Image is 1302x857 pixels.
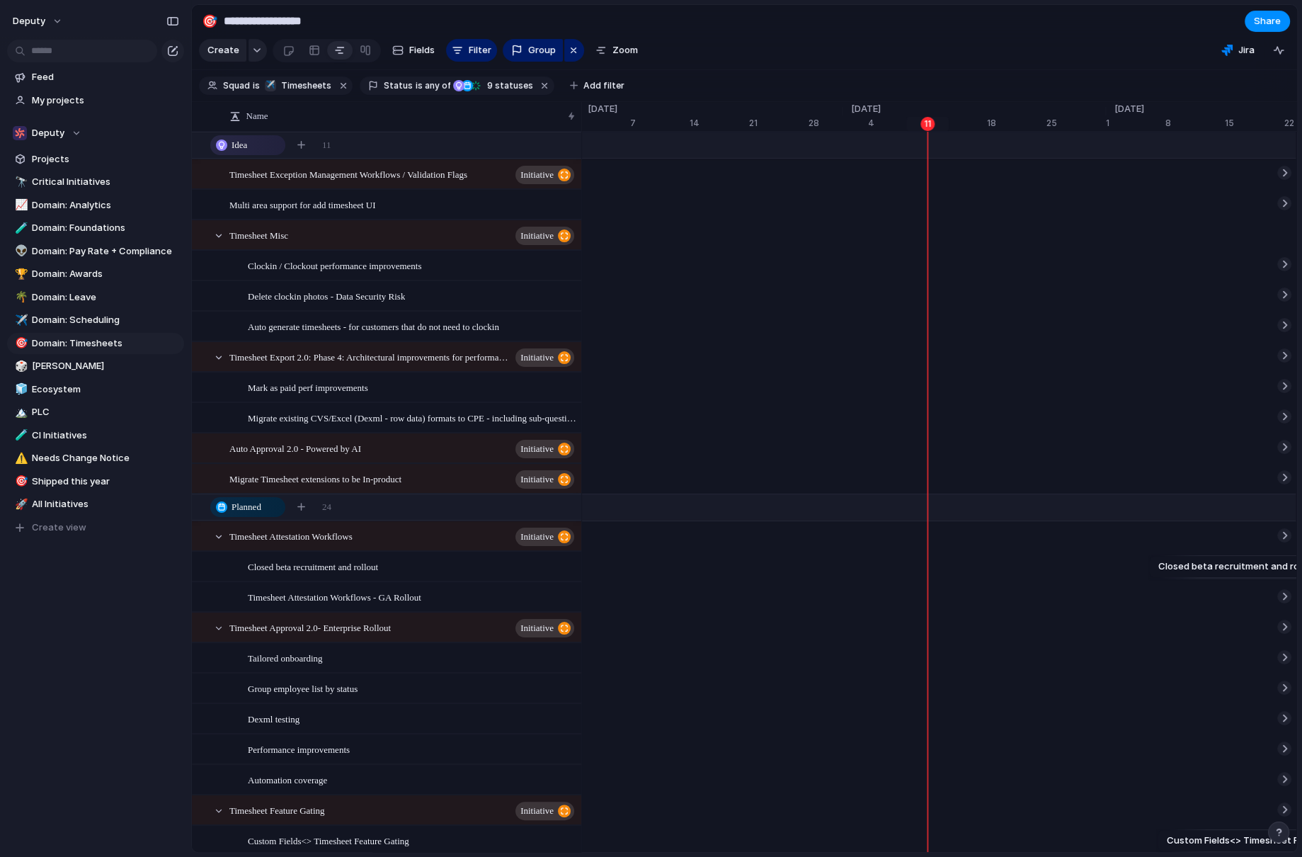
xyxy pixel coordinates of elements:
button: 🚀 [13,497,27,511]
span: Auto Approval 2.0 - Powered by AI [229,440,361,456]
span: 9 [483,80,495,91]
a: 🧪Domain: Foundations [7,217,184,239]
span: Status [384,79,413,92]
button: 🧪 [13,428,27,443]
button: initiative [515,470,574,489]
div: 🎯 [202,11,217,30]
div: 🎯Shipped this year [7,471,184,492]
div: 🏆 [15,266,25,283]
span: All Initiatives [32,497,179,511]
button: initiative [515,227,574,245]
span: Tailored onboarding [248,649,323,666]
a: ✈️Domain: Scheduling [7,310,184,331]
span: Timesheet Exception Management Workflows / Validation Flags [229,166,467,182]
button: Create [199,39,246,62]
a: 🧊Ecosystem [7,379,184,400]
div: 🧪 [15,427,25,443]
span: Idea [232,138,247,152]
div: 🚀 [15,496,25,513]
button: 🎲 [13,359,27,373]
span: Critical Initiatives [32,175,179,189]
div: 28 [809,117,843,130]
span: Timesheets [281,79,331,92]
span: Dexml testing [248,710,299,727]
span: Squad [223,79,250,92]
button: 🎯 [13,336,27,351]
span: My projects [32,93,179,108]
span: initiative [520,226,554,246]
span: Needs Change Notice [32,451,179,465]
span: Projects [32,152,179,166]
div: 🏔️PLC [7,402,184,423]
button: 🧪 [13,221,27,235]
button: 9 statuses [452,78,536,93]
span: initiative [520,165,554,185]
a: ⚠️Needs Change Notice [7,448,184,469]
button: Zoom [590,39,644,62]
span: Timesheet Attestation Workflows - GA Rollout [248,589,421,605]
span: [PERSON_NAME] [32,359,179,373]
button: 🔭 [13,175,27,189]
button: initiative [515,348,574,367]
div: 🏔️ [15,404,25,421]
div: 👽 [15,243,25,259]
span: Performance improvements [248,741,350,757]
div: ⚠️ [15,450,25,467]
span: Fields [409,43,435,57]
a: 🎲[PERSON_NAME] [7,356,184,377]
button: 🏔️ [13,405,27,419]
button: initiative [515,802,574,820]
div: 15 [1225,117,1284,130]
span: initiative [520,527,554,547]
span: [DATE] [579,102,626,116]
span: Create [207,43,239,57]
a: 🧪CI Initiatives [7,425,184,446]
button: 🌴 [13,290,27,305]
div: 11 [927,117,987,130]
div: 14 [690,117,749,130]
a: 🎯Domain: Timesheets [7,333,184,354]
button: 👽 [13,244,27,259]
button: Jira [1216,40,1260,61]
div: 7 [630,117,690,130]
span: CI Initiatives [32,428,179,443]
div: 21 [749,117,809,130]
span: [DATE] [843,102,889,116]
span: statuses [483,79,533,92]
span: Domain: Analytics [32,198,179,212]
span: Timesheet Export 2.0: Phase 4: Architectural improvements for performance/scalability uplifts [229,348,511,365]
span: PLC [32,405,179,419]
div: 🔭 [15,174,25,191]
span: Domain: Awards [32,267,179,281]
button: isany of [413,78,453,93]
button: deputy [6,10,70,33]
div: 🌴 [15,289,25,305]
button: 🎯 [13,475,27,489]
button: Deputy [7,123,184,144]
span: Zoom [612,43,638,57]
span: Planned [232,500,261,514]
button: initiative [515,528,574,546]
span: Mark as paid perf improvements [248,379,368,395]
span: Group [528,43,556,57]
div: 📈 [15,197,25,213]
span: Domain: Timesheets [32,336,179,351]
a: Projects [7,149,184,170]
span: Multi area support for add timesheet UI [229,196,376,212]
div: 11 [920,117,935,131]
button: initiative [515,619,574,637]
button: Fields [387,39,440,62]
div: 🎲 [15,358,25,375]
div: 📈Domain: Analytics [7,195,184,216]
span: Automation coverage [248,771,327,788]
span: initiative [520,470,554,489]
a: 🌴Domain: Leave [7,287,184,308]
span: [DATE] [1106,102,1153,116]
a: Feed [7,67,184,88]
